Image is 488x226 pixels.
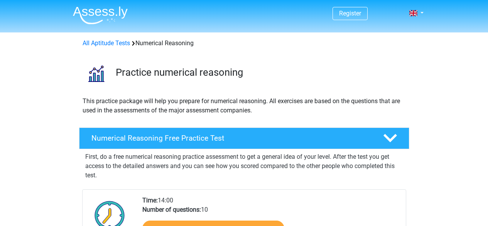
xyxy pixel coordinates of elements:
div: Numerical Reasoning [79,39,409,48]
h4: Numerical Reasoning Free Practice Test [91,134,371,143]
img: numerical reasoning [79,57,112,90]
a: All Aptitude Tests [83,39,130,47]
img: Assessly [73,6,128,24]
p: First, do a free numerical reasoning practice assessment to get a general idea of your level. Aft... [85,152,403,180]
a: Register [339,10,361,17]
h3: Practice numerical reasoning [116,66,403,78]
b: Number of questions: [142,206,201,213]
p: This practice package will help you prepare for numerical reasoning. All exercises are based on t... [83,97,406,115]
a: Numerical Reasoning Free Practice Test [76,127,412,149]
b: Time: [142,197,158,204]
